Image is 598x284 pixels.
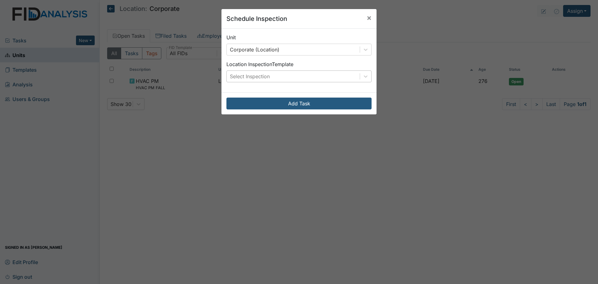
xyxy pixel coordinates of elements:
span: × [367,13,372,22]
h5: Schedule Inspection [226,14,287,23]
div: Select Inspection [230,73,270,80]
label: Unit [226,34,236,41]
button: Add Task [226,98,372,109]
label: Location Inspection Template [226,60,293,68]
div: Corporate (Location) [230,46,279,53]
button: Close [362,9,377,26]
